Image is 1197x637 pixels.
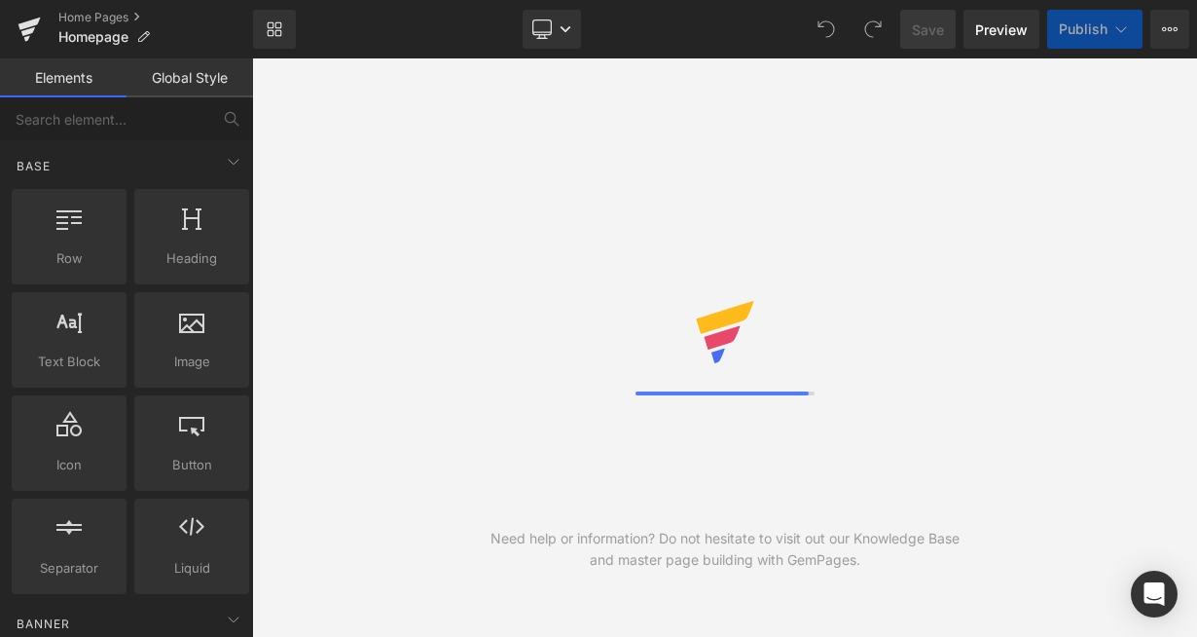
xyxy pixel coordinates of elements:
[140,558,243,579] span: Liquid
[58,29,128,45] span: Homepage
[253,10,296,49] a: New Library
[963,10,1039,49] a: Preview
[1059,21,1107,37] span: Publish
[1150,10,1189,49] button: More
[18,248,121,269] span: Row
[1131,571,1178,618] div: Open Intercom Messenger
[127,58,253,97] a: Global Style
[18,558,121,579] span: Separator
[853,10,892,49] button: Redo
[18,455,121,475] span: Icon
[807,10,846,49] button: Undo
[58,10,253,25] a: Home Pages
[15,615,72,633] span: Banner
[975,19,1028,40] span: Preview
[15,157,53,175] span: Base
[18,352,121,372] span: Text Block
[140,352,243,372] span: Image
[140,455,243,475] span: Button
[1047,10,1143,49] button: Publish
[140,248,243,269] span: Heading
[489,528,961,571] div: Need help or information? Do not hesitate to visit out our Knowledge Base and master page buildin...
[912,19,944,40] span: Save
